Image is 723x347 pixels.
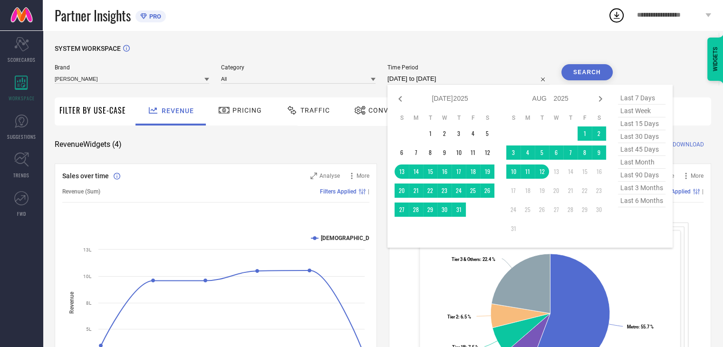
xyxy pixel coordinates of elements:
[423,126,437,141] td: Tue Jul 01 2025
[423,114,437,122] th: Tuesday
[480,164,494,179] td: Sat Jul 19 2025
[395,183,409,198] td: Sun Jul 20 2025
[310,173,317,179] svg: Zoom
[409,164,423,179] td: Mon Jul 14 2025
[595,93,606,105] div: Next month
[321,235,397,241] text: [DEMOGRAPHIC_DATA] NAVY
[232,106,262,114] span: Pricing
[423,183,437,198] td: Tue Jul 22 2025
[9,95,35,102] span: WORKSPACE
[592,164,606,179] td: Sat Aug 16 2025
[395,145,409,160] td: Sun Jul 06 2025
[466,164,480,179] td: Fri Jul 18 2025
[320,188,357,195] span: Filters Applied
[578,202,592,217] td: Fri Aug 29 2025
[521,183,535,198] td: Mon Aug 18 2025
[83,247,92,252] text: 13L
[437,202,452,217] td: Wed Jul 30 2025
[409,202,423,217] td: Mon Jul 28 2025
[357,173,369,179] span: More
[447,314,471,319] text: : 6.5 %
[563,114,578,122] th: Thursday
[452,114,466,122] th: Thursday
[437,126,452,141] td: Wed Jul 02 2025
[55,140,122,149] span: Revenue Widgets ( 4 )
[147,13,161,20] span: PRO
[59,105,126,116] span: Filter By Use-Case
[673,140,704,149] span: DOWNLOAD
[55,45,121,52] span: SYSTEM WORKSPACE
[319,173,340,179] span: Analyse
[55,6,131,25] span: Partner Insights
[578,183,592,198] td: Fri Aug 22 2025
[549,145,563,160] td: Wed Aug 06 2025
[62,188,100,195] span: Revenue (Sum)
[549,202,563,217] td: Wed Aug 27 2025
[506,145,521,160] td: Sun Aug 03 2025
[423,145,437,160] td: Tue Jul 08 2025
[83,274,92,279] text: 10L
[563,145,578,160] td: Thu Aug 07 2025
[535,164,549,179] td: Tue Aug 12 2025
[437,114,452,122] th: Wednesday
[592,145,606,160] td: Sat Aug 09 2025
[423,202,437,217] td: Tue Jul 29 2025
[68,291,75,313] tspan: Revenue
[13,172,29,179] span: TRENDS
[549,183,563,198] td: Wed Aug 20 2025
[521,164,535,179] td: Mon Aug 11 2025
[466,183,480,198] td: Fri Jul 25 2025
[7,133,36,140] span: SUGGESTIONS
[506,183,521,198] td: Sun Aug 17 2025
[86,327,92,332] text: 5L
[423,164,437,179] td: Tue Jul 15 2025
[395,114,409,122] th: Sunday
[563,202,578,217] td: Thu Aug 28 2025
[221,64,376,71] span: Category
[300,106,330,114] span: Traffic
[17,210,26,217] span: FWD
[480,183,494,198] td: Sat Jul 26 2025
[549,164,563,179] td: Wed Aug 13 2025
[452,183,466,198] td: Thu Jul 24 2025
[368,188,369,195] span: |
[506,114,521,122] th: Sunday
[409,145,423,160] td: Mon Jul 07 2025
[437,164,452,179] td: Wed Jul 16 2025
[466,145,480,160] td: Fri Jul 11 2025
[561,64,613,80] button: Search
[521,202,535,217] td: Mon Aug 25 2025
[563,164,578,179] td: Thu Aug 14 2025
[521,114,535,122] th: Monday
[447,314,458,319] tspan: Tier 2
[535,114,549,122] th: Tuesday
[618,194,665,207] span: last 6 months
[702,188,704,195] span: |
[452,257,495,262] text: : 22.4 %
[62,172,109,180] span: Sales over time
[578,145,592,160] td: Fri Aug 08 2025
[592,202,606,217] td: Sat Aug 30 2025
[387,64,549,71] span: Time Period
[608,7,625,24] div: Open download list
[162,107,194,115] span: Revenue
[691,173,704,179] span: More
[409,114,423,122] th: Monday
[521,145,535,160] td: Mon Aug 04 2025
[452,257,480,262] tspan: Tier 3 & Others
[395,164,409,179] td: Sun Jul 13 2025
[452,126,466,141] td: Thu Jul 03 2025
[368,106,415,114] span: Conversion
[452,202,466,217] td: Thu Jul 31 2025
[452,164,466,179] td: Thu Jul 17 2025
[627,324,638,329] tspan: Metro
[466,126,480,141] td: Fri Jul 04 2025
[618,143,665,156] span: last 45 days
[578,164,592,179] td: Fri Aug 15 2025
[627,324,654,329] text: : 55.7 %
[506,164,521,179] td: Sun Aug 10 2025
[618,117,665,130] span: last 15 days
[535,183,549,198] td: Tue Aug 19 2025
[618,182,665,194] span: last 3 months
[578,114,592,122] th: Friday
